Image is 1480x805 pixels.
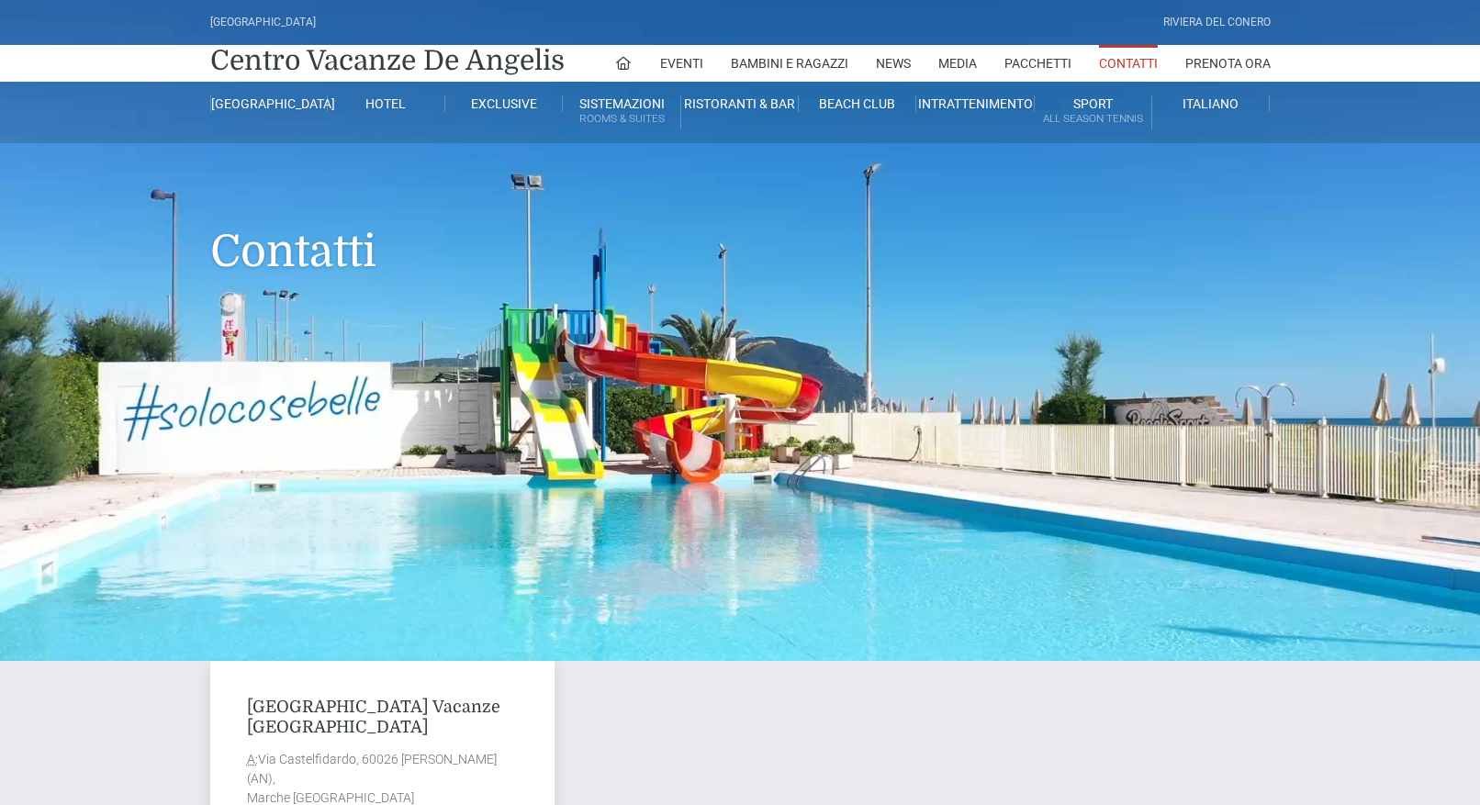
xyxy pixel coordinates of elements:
[1099,45,1158,82] a: Contatti
[247,752,258,766] abbr: Address
[731,45,848,82] a: Bambini e Ragazzi
[1152,95,1270,112] a: Italiano
[660,45,703,82] a: Eventi
[247,698,518,737] h4: [GEOGRAPHIC_DATA] Vacanze [GEOGRAPHIC_DATA]
[1004,45,1071,82] a: Pacchetti
[563,95,680,129] a: SistemazioniRooms & Suites
[563,110,679,128] small: Rooms & Suites
[681,95,799,112] a: Ristoranti & Bar
[210,14,316,31] div: [GEOGRAPHIC_DATA]
[876,45,911,82] a: News
[210,143,1271,305] h1: Contatti
[1185,45,1271,82] a: Prenota Ora
[328,95,445,112] a: Hotel
[1163,14,1271,31] div: Riviera Del Conero
[445,95,563,112] a: Exclusive
[1183,96,1239,111] span: Italiano
[799,95,916,112] a: Beach Club
[916,95,1034,112] a: Intrattenimento
[210,95,328,112] a: [GEOGRAPHIC_DATA]
[938,45,977,82] a: Media
[210,42,565,79] a: Centro Vacanze De Angelis
[1035,110,1151,128] small: All Season Tennis
[1035,95,1152,129] a: SportAll Season Tennis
